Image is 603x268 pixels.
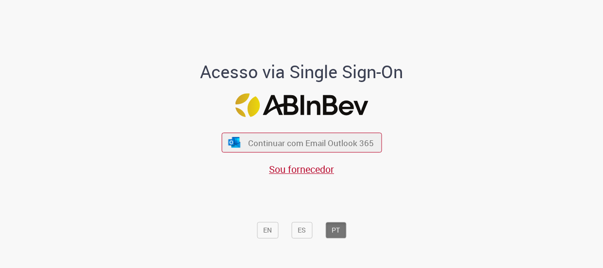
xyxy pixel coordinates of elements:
[228,137,241,147] img: ícone Azure/Microsoft 360
[269,163,334,176] a: Sou fornecedor
[257,222,278,238] button: EN
[235,93,368,117] img: Logo ABInBev
[248,137,374,148] span: Continuar com Email Outlook 365
[221,133,382,152] button: ícone Azure/Microsoft 360 Continuar com Email Outlook 365
[291,222,312,238] button: ES
[325,222,346,238] button: PT
[167,62,436,82] h1: Acesso via Single Sign-On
